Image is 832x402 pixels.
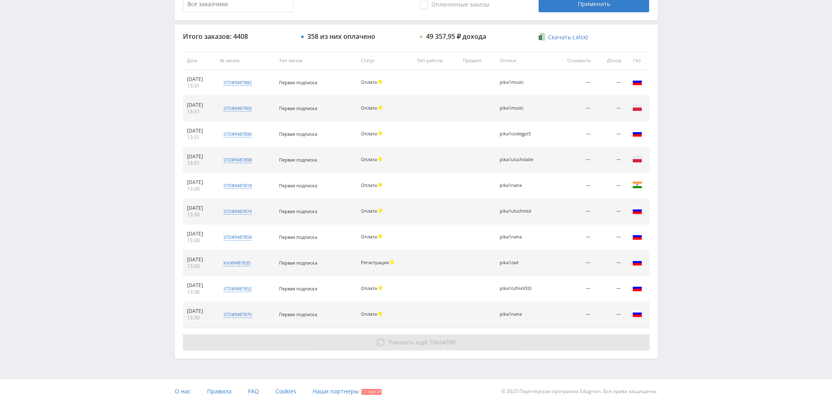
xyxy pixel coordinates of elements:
span: Оплата [361,130,377,137]
div: pika1ozhivVEO [500,286,537,291]
span: Холд [378,312,382,316]
span: Первая подписка [279,182,317,189]
span: Оплата [361,156,377,162]
th: Дата [183,52,216,70]
td: — [595,173,625,199]
img: rus.png [632,128,642,138]
div: 13:30 [187,186,212,192]
th: Статус [357,52,413,70]
div: std#9487870 [223,311,252,318]
div: 13:30 [187,289,212,295]
div: pika1nana [500,312,537,317]
div: [DATE] [187,153,212,160]
td: — [552,225,595,250]
img: xlsx [539,33,546,41]
td: — [552,70,595,96]
div: std#9487896 [223,131,252,137]
div: [DATE] [187,102,212,108]
span: Регистрация [361,259,389,265]
td: — [595,96,625,121]
span: Холд [378,209,382,213]
span: Cookies [275,387,296,395]
div: std#9487858 [223,234,252,240]
div: pika1nana [500,183,537,188]
div: 13:30 [187,314,212,321]
div: pika1uluchdalle [500,157,537,162]
div: 13:30 [187,237,212,244]
div: [DATE] [187,205,212,211]
span: Оплата [361,182,377,188]
div: pika1codegpt5 [500,131,537,137]
div: [DATE] [187,128,212,134]
div: std#9487898 [223,157,252,163]
span: Оплата [361,79,377,85]
div: [DATE] [187,179,212,186]
span: Первая подписка [279,131,317,137]
img: pol.png [632,103,642,112]
span: Холд [378,183,382,187]
div: 358 из них оплачено [307,33,375,40]
th: Доход [595,52,625,70]
span: Оплата [361,311,377,317]
td: — [595,225,625,250]
div: pika1music [500,106,537,111]
span: FAQ [248,387,259,395]
th: Стоимость [552,52,595,70]
span: Скидки [361,389,381,395]
div: kai#9487835 [223,260,250,266]
div: pika1nana [500,234,537,240]
th: Тип заказа [275,52,357,70]
td: — [552,302,595,328]
span: Оплаченные заказы [420,1,489,9]
div: std#9487900 [223,105,252,112]
th: Потоки [496,52,552,70]
span: из [388,338,455,346]
div: [DATE] [187,282,212,289]
td: — [595,302,625,328]
td: — [552,199,595,225]
span: Холд [378,286,382,290]
td: — [552,276,595,302]
th: Предмет [459,52,495,70]
span: Правила [207,387,232,395]
div: [DATE] [187,231,212,237]
span: Первая подписка [279,79,317,85]
span: Холд [378,106,382,110]
div: pika1uluchmid [500,209,537,214]
div: [DATE] [187,76,212,83]
img: ind.png [632,180,642,190]
span: Оплата [361,208,377,214]
td: — [595,121,625,147]
img: rus.png [632,309,642,319]
td: — [552,121,595,147]
td: — [595,199,625,225]
td: — [552,250,595,276]
span: Холд [390,260,394,264]
th: Гео [625,52,649,70]
span: Первая подписка [279,260,317,266]
div: [DATE] [187,256,212,263]
div: pika1music [500,80,537,85]
div: std#9487874 [223,208,252,215]
span: Холд [378,80,382,84]
td: — [552,147,595,173]
span: Первая подписка [279,311,317,317]
span: Холд [378,234,382,238]
div: 13:31 [187,134,212,141]
span: Оплата [361,285,377,291]
th: № заказа [216,52,275,70]
div: 13:31 [187,108,212,115]
div: 13:30 [187,211,212,218]
span: Оплата [361,105,377,111]
span: 10 [429,338,436,346]
img: pol.png [632,154,642,164]
span: Первая подписка [279,105,317,111]
td: — [552,173,595,199]
button: Показать ещё 10из4398 [183,334,649,350]
span: О нас [175,387,191,395]
img: rus.png [632,257,642,267]
span: Скачать (.xlsx) [548,34,588,40]
span: Первая подписка [279,208,317,214]
span: Холд [378,157,382,161]
span: 4398 [442,338,455,346]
